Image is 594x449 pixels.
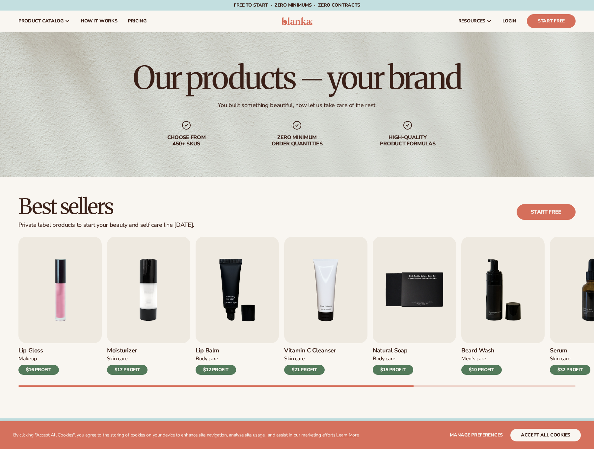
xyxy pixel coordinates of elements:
[218,102,377,109] div: You built something beautiful, now let us take care of the rest.
[550,355,590,362] div: Skin Care
[255,135,339,147] div: Zero minimum order quantities
[18,347,59,354] h3: Lip Gloss
[18,365,59,375] div: $16 PROFIT
[18,195,194,218] h2: Best sellers
[458,18,485,24] span: resources
[497,11,522,32] a: LOGIN
[373,355,413,362] div: Body Care
[461,237,545,375] a: 6 / 9
[510,429,581,441] button: accept all cookies
[18,237,102,375] a: 1 / 9
[502,18,516,24] span: LOGIN
[196,365,236,375] div: $12 PROFIT
[550,365,590,375] div: $32 PROFIT
[284,347,336,354] h3: Vitamin C Cleanser
[450,432,503,438] span: Manage preferences
[133,62,461,94] h1: Our products – your brand
[13,433,359,438] p: By clicking "Accept All Cookies", you agree to the storing of cookies on your device to enhance s...
[282,17,313,25] img: logo
[336,432,359,438] a: Learn More
[107,237,190,375] a: 2 / 9
[461,347,502,354] h3: Beard Wash
[196,355,236,362] div: Body Care
[75,11,123,32] a: How It Works
[365,135,450,147] div: High-quality product formulas
[13,11,75,32] a: product catalog
[196,237,279,375] a: 3 / 9
[527,14,576,28] a: Start Free
[144,135,229,147] div: Choose from 450+ Skus
[373,365,413,375] div: $15 PROFIT
[107,355,148,362] div: Skin Care
[373,347,413,354] h3: Natural Soap
[128,18,146,24] span: pricing
[461,365,502,375] div: $10 PROFIT
[234,2,360,8] span: Free to start · ZERO minimums · ZERO contracts
[453,11,497,32] a: resources
[196,347,236,354] h3: Lip Balm
[107,347,148,354] h3: Moisturizer
[461,355,502,362] div: Men’s Care
[81,18,118,24] span: How It Works
[107,365,148,375] div: $17 PROFIT
[517,204,576,220] a: Start free
[122,11,151,32] a: pricing
[284,355,336,362] div: Skin Care
[284,237,367,375] a: 4 / 9
[18,355,59,362] div: Makeup
[550,347,590,354] h3: Serum
[284,365,325,375] div: $21 PROFIT
[18,18,64,24] span: product catalog
[373,237,456,375] a: 5 / 9
[450,429,503,441] button: Manage preferences
[18,222,194,229] div: Private label products to start your beauty and self care line [DATE].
